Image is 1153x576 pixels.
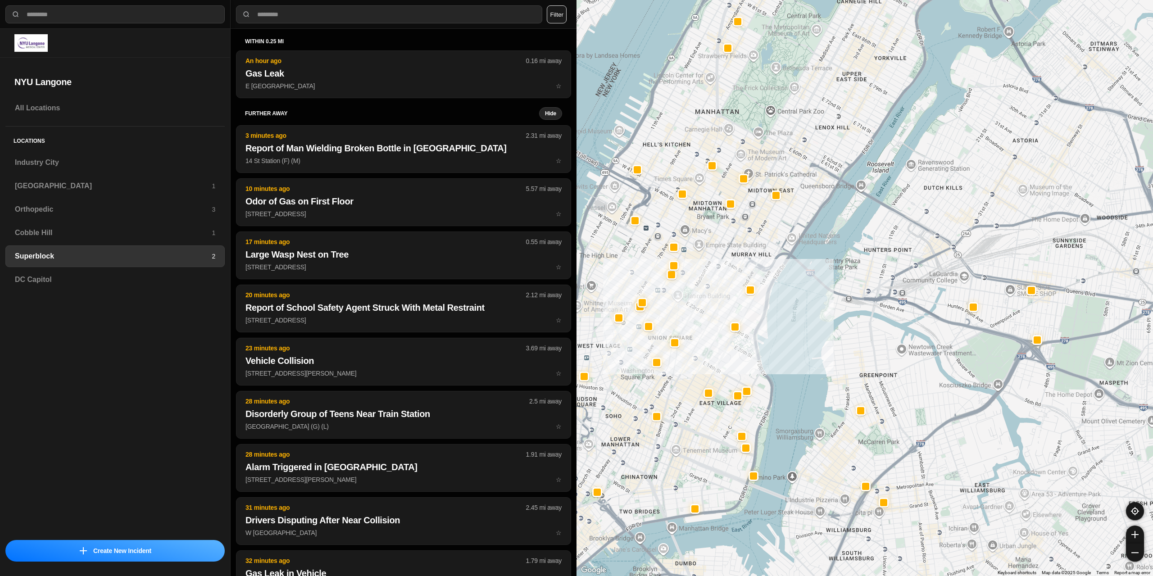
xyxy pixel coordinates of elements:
p: 1 [212,228,215,237]
button: An hour ago0.16 mi awayGas LeakE [GEOGRAPHIC_DATA]star [236,50,571,98]
p: 23 minutes ago [245,344,526,353]
img: zoom-in [1131,531,1139,538]
button: 23 minutes ago3.69 mi awayVehicle Collision[STREET_ADDRESS][PERSON_NAME]star [236,338,571,386]
img: icon [80,547,87,554]
h3: Cobble Hill [15,227,212,238]
p: 2.12 mi away [526,290,562,299]
h2: Vehicle Collision [245,354,562,367]
span: star [556,317,562,324]
img: logo [14,34,48,52]
a: 20 minutes ago2.12 mi awayReport of School Safety Agent Struck With Metal Restraint[STREET_ADDRES... [236,316,571,324]
button: iconCreate New Incident [5,540,225,562]
a: [GEOGRAPHIC_DATA]1 [5,175,225,197]
p: 5.57 mi away [526,184,562,193]
p: 28 minutes ago [245,397,529,406]
h3: Industry City [15,157,215,168]
a: Terms (opens in new tab) [1096,570,1109,575]
button: 28 minutes ago1.91 mi awayAlarm Triggered in [GEOGRAPHIC_DATA][STREET_ADDRESS][PERSON_NAME]star [236,444,571,492]
button: 17 minutes ago0.55 mi awayLarge Wasp Nest on Tree[STREET_ADDRESS]star [236,231,571,279]
p: 14 St Station (F) (M) [245,156,562,165]
h2: NYU Langone [14,76,216,88]
p: 10 minutes ago [245,184,526,193]
a: Open this area in Google Maps (opens a new window) [579,564,608,576]
a: Superblock2 [5,245,225,267]
span: Map data ©2025 Google [1042,570,1091,575]
p: An hour ago [245,56,526,65]
p: E [GEOGRAPHIC_DATA] [245,82,562,91]
a: 10 minutes ago5.57 mi awayOdor of Gas on First Floor[STREET_ADDRESS]star [236,210,571,218]
button: 3 minutes ago2.31 mi awayReport of Man Wielding Broken Bottle in [GEOGRAPHIC_DATA]14 St Station (... [236,125,571,173]
button: zoom-out [1126,544,1144,562]
a: Report a map error [1114,570,1150,575]
p: Create New Incident [93,546,151,555]
button: recenter [1126,502,1144,520]
h3: [GEOGRAPHIC_DATA] [15,181,212,191]
p: 28 minutes ago [245,450,526,459]
a: Orthopedic3 [5,199,225,220]
h5: further away [245,110,539,117]
a: All Locations [5,97,225,119]
h2: Alarm Triggered in [GEOGRAPHIC_DATA] [245,461,562,473]
h2: Report of School Safety Agent Struck With Metal Restraint [245,301,562,314]
h5: within 0.25 mi [245,38,562,45]
button: 20 minutes ago2.12 mi awayReport of School Safety Agent Struck With Metal Restraint[STREET_ADDRES... [236,285,571,332]
span: star [556,423,562,430]
p: 0.55 mi away [526,237,562,246]
h5: Locations [5,127,225,152]
h3: Orthopedic [15,204,212,215]
span: star [556,370,562,377]
span: star [556,476,562,483]
h2: Odor of Gas on First Floor [245,195,562,208]
a: 3 minutes ago2.31 mi awayReport of Man Wielding Broken Bottle in [GEOGRAPHIC_DATA]14 St Station (... [236,157,571,164]
p: [STREET_ADDRESS] [245,263,562,272]
button: Keyboard shortcuts [998,570,1036,576]
span: star [556,210,562,218]
p: 0.16 mi away [526,56,562,65]
a: Industry City [5,152,225,173]
img: search [242,10,251,19]
h2: Drivers Disputing After Near Collision [245,514,562,526]
h3: All Locations [15,103,215,113]
p: 17 minutes ago [245,237,526,246]
p: 1.91 mi away [526,450,562,459]
button: zoom-in [1126,526,1144,544]
p: 1.79 mi away [526,556,562,565]
p: 32 minutes ago [245,556,526,565]
span: star [556,263,562,271]
span: star [556,82,562,90]
p: 3 minutes ago [245,131,526,140]
h2: Report of Man Wielding Broken Bottle in [GEOGRAPHIC_DATA] [245,142,562,154]
button: 28 minutes ago2.5 mi awayDisorderly Group of Teens Near Train Station[GEOGRAPHIC_DATA] (G) (L)star [236,391,571,439]
a: An hour ago0.16 mi awayGas LeakE [GEOGRAPHIC_DATA]star [236,82,571,90]
p: 2.5 mi away [529,397,562,406]
a: 28 minutes ago2.5 mi awayDisorderly Group of Teens Near Train Station[GEOGRAPHIC_DATA] (G) (L)star [236,422,571,430]
button: Filter [547,5,567,23]
a: 23 minutes ago3.69 mi awayVehicle Collision[STREET_ADDRESS][PERSON_NAME]star [236,369,571,377]
p: 2.31 mi away [526,131,562,140]
p: [STREET_ADDRESS][PERSON_NAME] [245,475,562,484]
img: zoom-out [1131,549,1139,556]
a: DC Capitol [5,269,225,290]
p: W [GEOGRAPHIC_DATA] [245,528,562,537]
h2: Large Wasp Nest on Tree [245,248,562,261]
a: Cobble Hill1 [5,222,225,244]
button: 10 minutes ago5.57 mi awayOdor of Gas on First Floor[STREET_ADDRESS]star [236,178,571,226]
img: recenter [1131,507,1139,515]
a: 31 minutes ago2.45 mi awayDrivers Disputing After Near CollisionW [GEOGRAPHIC_DATA]star [236,529,571,536]
small: Hide [545,110,556,117]
p: 1 [212,181,215,190]
h3: DC Capitol [15,274,215,285]
p: [STREET_ADDRESS] [245,316,562,325]
h2: Disorderly Group of Teens Near Train Station [245,408,562,420]
h2: Gas Leak [245,67,562,80]
p: [STREET_ADDRESS][PERSON_NAME] [245,369,562,378]
img: search [11,10,20,19]
a: 17 minutes ago0.55 mi awayLarge Wasp Nest on Tree[STREET_ADDRESS]star [236,263,571,271]
p: [STREET_ADDRESS] [245,209,562,218]
p: 3 [212,205,215,214]
p: 2 [212,252,215,261]
button: 31 minutes ago2.45 mi awayDrivers Disputing After Near CollisionW [GEOGRAPHIC_DATA]star [236,497,571,545]
p: [GEOGRAPHIC_DATA] (G) (L) [245,422,562,431]
p: 20 minutes ago [245,290,526,299]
